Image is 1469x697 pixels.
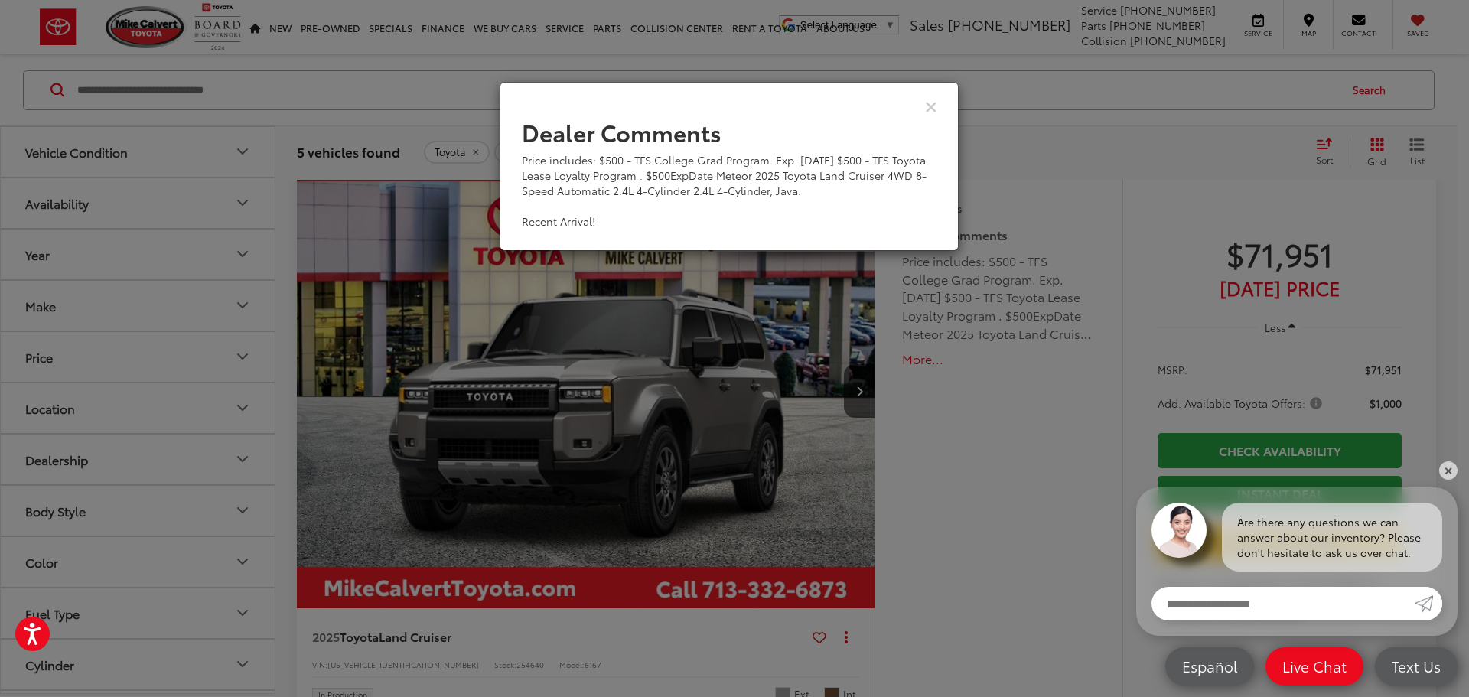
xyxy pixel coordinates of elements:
button: Close [925,98,937,114]
img: Agent profile photo [1151,503,1207,558]
input: Enter your message [1151,587,1415,620]
a: Text Us [1375,647,1458,686]
div: Price includes: $500 - TFS College Grad Program. Exp. [DATE] $500 - TFS Toyota Lease Loyalty Prog... [522,152,936,229]
h2: Dealer Comments [522,119,936,145]
span: Text Us [1384,656,1448,676]
span: Live Chat [1275,656,1354,676]
a: Español [1165,647,1254,686]
a: Submit [1415,587,1442,620]
div: Are there any questions we can answer about our inventory? Please don't hesitate to ask us over c... [1222,503,1442,572]
a: Live Chat [1265,647,1363,686]
span: Español [1174,656,1245,676]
